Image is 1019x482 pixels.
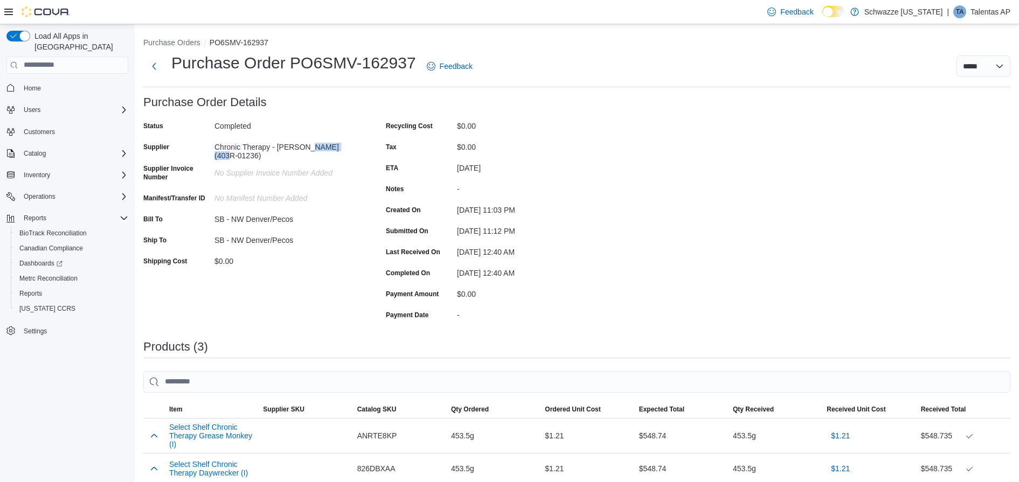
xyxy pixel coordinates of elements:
[169,460,254,477] button: Select Shelf Chronic Therapy Daywrecker (I)
[733,405,774,414] span: Qty Received
[19,289,42,298] span: Reports
[864,5,943,18] p: Schwazze [US_STATE]
[15,227,91,240] a: BioTrack Reconciliation
[386,290,439,298] label: Payment Amount
[15,287,46,300] a: Reports
[2,211,133,226] button: Reports
[386,143,397,151] label: Tax
[143,38,200,47] button: Purchase Orders
[729,458,822,479] div: 453.5g
[635,458,729,479] div: $548.74
[729,425,822,446] div: 453.5g
[386,311,428,319] label: Payment Date
[457,180,601,193] div: -
[24,192,56,201] span: Operations
[214,211,359,223] div: SB - NW Denver/Pecos
[19,325,51,338] a: Settings
[19,81,128,95] span: Home
[15,242,128,255] span: Canadian Compliance
[822,6,845,17] input: Dark Mode
[19,147,128,160] span: Catalog
[24,149,46,158] span: Catalog
[457,264,601,277] div: [DATE] 12:40 AM
[971,5,1010,18] p: Talentas AP
[19,190,128,203] span: Operations
[11,226,133,241] button: BioTrack Reconciliation
[921,462,1006,475] div: $548.735
[143,215,163,223] label: Bill To
[357,405,397,414] span: Catalog SKU
[917,401,1010,418] button: Received Total
[386,269,430,277] label: Completed On
[639,405,684,414] span: Expected Total
[19,274,78,283] span: Metrc Reconciliation
[143,55,165,77] button: Next
[19,82,45,95] a: Home
[15,272,82,285] a: Metrc Reconciliation
[263,405,304,414] span: Supplier SKU
[15,287,128,300] span: Reports
[171,52,416,74] h1: Purchase Order PO6SMV-162937
[15,227,128,240] span: BioTrack Reconciliation
[24,106,40,114] span: Users
[214,117,359,130] div: Completed
[2,102,133,117] button: Users
[780,6,813,17] span: Feedback
[2,323,133,338] button: Settings
[956,5,963,18] span: TA
[457,117,601,130] div: $0.00
[2,189,133,204] button: Operations
[15,257,128,270] span: Dashboards
[19,324,128,337] span: Settings
[831,463,850,474] span: $1.21
[386,122,433,130] label: Recycling Cost
[353,401,447,418] button: Catalog SKU
[457,201,601,214] div: [DATE] 11:03 PM
[386,164,398,172] label: ETA
[357,462,396,475] span: 826DBXAA
[214,190,359,202] div: No Manifest Number added
[22,6,70,17] img: Cova
[19,229,87,237] span: BioTrack Reconciliation
[451,405,489,414] span: Qty Ordered
[386,248,440,256] label: Last Received On
[214,138,359,160] div: Chronic Therapy - [PERSON_NAME] (403R-01236)
[143,143,169,151] label: Supplier
[540,425,634,446] div: $1.21
[214,253,359,266] div: $0.00
[11,241,133,256] button: Canadian Compliance
[386,227,428,235] label: Submitted On
[386,206,421,214] label: Created On
[15,257,67,270] a: Dashboards
[19,169,54,181] button: Inventory
[15,272,128,285] span: Metrc Reconciliation
[24,84,41,93] span: Home
[635,425,729,446] div: $548.74
[827,405,885,414] span: Received Unit Cost
[165,401,259,418] button: Item
[635,401,729,418] button: Expected Total
[447,401,540,418] button: Qty Ordered
[763,1,817,23] a: Feedback
[214,164,359,177] div: No Supplier Invoice Number added
[143,340,208,353] h3: Products (3)
[15,242,87,255] a: Canadian Compliance
[11,256,133,271] a: Dashboards
[24,214,46,222] span: Reports
[169,405,183,414] span: Item
[143,236,167,245] label: Ship To
[953,5,966,18] div: Talentas AP
[11,286,133,301] button: Reports
[19,304,75,313] span: [US_STATE] CCRS
[19,259,63,268] span: Dashboards
[422,55,477,77] a: Feedback
[831,430,850,441] span: $1.21
[457,138,601,151] div: $0.00
[19,125,59,138] a: Customers
[210,38,268,47] button: PO6SMV-162937
[457,243,601,256] div: [DATE] 12:40 AM
[19,103,128,116] span: Users
[24,128,55,136] span: Customers
[15,302,80,315] a: [US_STATE] CCRS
